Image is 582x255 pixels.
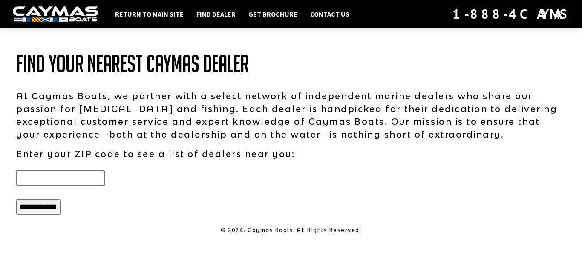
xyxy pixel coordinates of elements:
p: At Caymas Boats, we partner with a select network of independent marine dealers who share our pas... [16,89,566,140]
a: Contact Us [306,9,354,20]
div: 1-888-4CAYMAS [452,5,569,23]
a: Find Dealer [192,9,240,20]
a: Get Brochure [244,9,302,20]
img: white-logo-c9c8dbefe5ff5ceceb0f0178aa75bf4bb51f6bca0971e226c86eb53dfe498488.png [13,6,98,22]
a: Return to main site [111,9,188,20]
p: © 2024. Caymas Boats. All Rights Reserved. [16,226,566,234]
h1: Find Your Nearest Caymas Dealer [16,51,566,77]
p: Enter your ZIP code to see a list of dealers near you: [16,147,566,160]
